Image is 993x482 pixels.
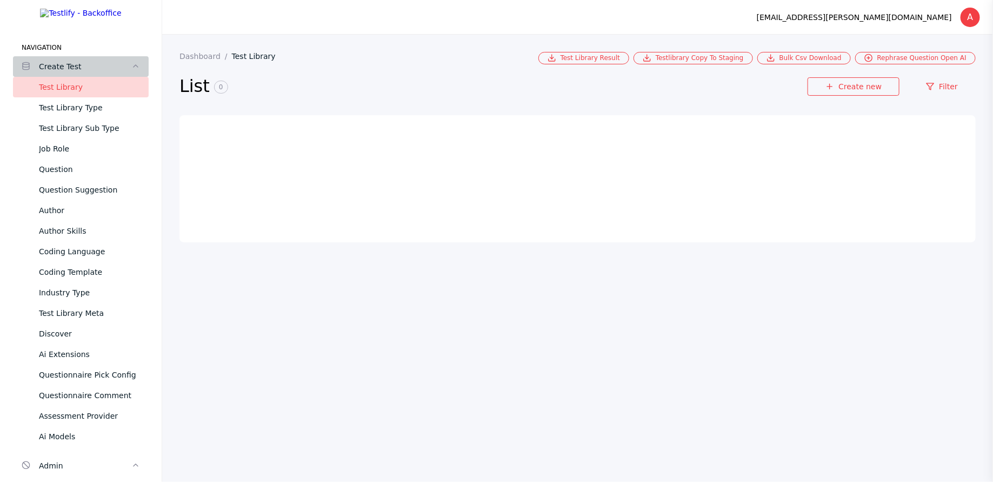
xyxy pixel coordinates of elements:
label: Navigation [13,43,149,52]
a: Test Library [232,52,284,61]
a: Filter [908,77,976,96]
a: Rephrase Question Open AI [855,52,976,64]
a: Test Library [13,77,149,97]
div: Create Test [39,60,131,73]
div: Test Library [39,81,140,94]
a: Job Role [13,138,149,159]
div: Ai Extensions [39,348,140,361]
a: Questionnaire Pick Config [13,365,149,385]
div: Question [39,163,140,176]
a: Coding Language [13,241,149,262]
div: A [961,8,980,27]
div: [EMAIL_ADDRESS][PERSON_NAME][DOMAIN_NAME] [757,11,952,24]
a: Test Library Result [538,52,629,64]
span: 0 [214,81,228,94]
div: Coding Template [39,266,140,279]
img: Testlify - Backoffice [40,9,121,17]
div: Assessment Provider [39,410,140,422]
a: Question Suggestion [13,180,149,200]
h2: List [179,75,808,98]
a: Testlibrary Copy To Staging [634,52,753,64]
div: Ai Models [39,430,140,443]
a: Bulk Csv Download [757,52,851,64]
div: Coding Language [39,245,140,258]
a: Ai Extensions [13,344,149,365]
a: Test Library Meta [13,303,149,323]
a: Question [13,159,149,180]
a: Coding Template [13,262,149,282]
div: Author [39,204,140,217]
div: Test Library Type [39,101,140,114]
div: Industry Type [39,286,140,299]
a: Test Library Type [13,97,149,118]
a: Discover [13,323,149,344]
div: Question Suggestion [39,183,140,196]
div: Test Library Meta [39,307,140,320]
div: Job Role [39,142,140,155]
div: Author Skills [39,225,140,237]
div: Discover [39,327,140,340]
div: Admin [39,459,131,472]
a: Author [13,200,149,221]
a: Create new [808,77,899,96]
a: Test Library Sub Type [13,118,149,138]
a: Ai Models [13,426,149,447]
div: Questionnaire Pick Config [39,368,140,381]
a: Dashboard [179,52,232,61]
a: Assessment Provider [13,406,149,426]
a: Industry Type [13,282,149,303]
div: Questionnaire Comment [39,389,140,402]
a: Questionnaire Comment [13,385,149,406]
a: Author Skills [13,221,149,241]
div: Test Library Sub Type [39,122,140,135]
